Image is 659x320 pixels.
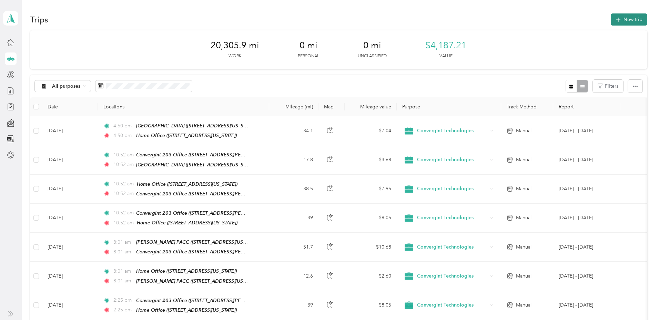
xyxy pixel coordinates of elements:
h1: Trips [30,16,48,23]
td: [DATE] [42,233,98,262]
td: Sep 1 - 30, 2025 [553,204,621,233]
td: Sep 1 - 30, 2025 [553,116,621,145]
td: [DATE] [42,116,98,145]
td: 12.6 [269,262,318,291]
span: 2:25 pm [113,297,133,304]
td: [DATE] [42,204,98,233]
span: 8:01 am [113,239,133,246]
td: [DATE] [42,291,98,320]
td: Sep 1 - 30, 2025 [553,233,621,262]
span: 4:50 pm [113,132,133,139]
td: [DATE] [42,145,98,174]
span: Convergint Technologies [417,185,488,193]
span: 4:50 pm [113,122,133,130]
td: $10.68 [345,233,397,262]
span: Manual [516,127,531,135]
span: 10:52 am [113,209,133,217]
span: Convergint 203 Office ([STREET_ADDRESS][PERSON_NAME][US_STATE]) [136,210,298,216]
td: [DATE] [42,262,98,291]
td: $3.68 [345,145,397,174]
td: Sep 1 - 30, 2025 [553,145,621,174]
td: [DATE] [42,175,98,204]
th: Locations [98,97,269,116]
th: Report [553,97,621,116]
th: Track Method [501,97,553,116]
span: Manual [516,185,531,193]
th: Date [42,97,98,116]
th: Mileage value [345,97,397,116]
td: Sep 1 - 30, 2025 [553,262,621,291]
span: 10:52 am [113,161,133,168]
span: Manual [516,156,531,164]
td: 39 [269,291,318,320]
span: 2:25 pm [113,306,133,314]
span: Convergint 203 Office ([STREET_ADDRESS][PERSON_NAME][US_STATE]) [136,152,298,158]
span: 8:01 am [113,268,133,275]
span: Convergint 203 Office ([STREET_ADDRESS][PERSON_NAME][US_STATE]) [136,249,298,255]
span: Home Office ([STREET_ADDRESS][US_STATE]) [136,133,237,138]
span: $4,187.21 [425,40,466,51]
td: $2.60 [345,262,397,291]
td: 38.5 [269,175,318,204]
span: [GEOGRAPHIC_DATA] ([STREET_ADDRESS][US_STATE]) [136,123,256,129]
span: Convergint Technologies [417,156,488,164]
span: Manual [516,214,531,222]
span: 10:52 am [113,180,134,188]
td: 34.1 [269,116,318,145]
span: Manual [516,301,531,309]
span: Convergint Technologies [417,214,488,222]
span: 0 mi [300,40,317,51]
p: Unclassified [358,53,387,59]
td: Sep 1 - 30, 2025 [553,291,621,320]
span: Manual [516,243,531,251]
td: $8.05 [345,291,397,320]
span: Convergint Technologies [417,301,488,309]
span: 10:52 am [113,190,133,197]
span: 10:52 am [113,151,133,159]
span: Convergint 203 Office ([STREET_ADDRESS][PERSON_NAME][US_STATE]) [136,191,298,197]
th: Purpose [397,97,501,116]
button: New trip [611,13,647,26]
span: Convergint Technologies [417,272,488,280]
span: Convergint Technologies [417,127,488,135]
span: Convergint Technologies [417,243,488,251]
span: Home Office ([STREET_ADDRESS][US_STATE]) [136,307,237,313]
td: $7.95 [345,175,397,204]
td: 17.8 [269,145,318,174]
iframe: Everlance-gr Chat Button Frame [620,281,659,320]
button: Filters [593,80,623,93]
span: Manual [516,272,531,280]
span: Convergint 203 Office ([STREET_ADDRESS][PERSON_NAME][US_STATE]) [136,298,298,303]
span: [PERSON_NAME] PACC ([STREET_ADDRESS][US_STATE][US_STATE]) [136,239,285,245]
span: Home Office ([STREET_ADDRESS][US_STATE]) [136,268,237,274]
td: 51.7 [269,233,318,262]
td: Sep 1 - 30, 2025 [553,175,621,204]
td: $8.05 [345,204,397,233]
span: All purposes [52,84,81,89]
td: $7.04 [345,116,397,145]
p: Personal [298,53,319,59]
span: 0 mi [363,40,381,51]
p: Value [439,53,453,59]
p: Work [229,53,241,59]
span: [GEOGRAPHIC_DATA] ([STREET_ADDRESS][US_STATE]) [136,162,256,168]
span: 8:01 am [113,277,133,285]
span: Home Office ([STREET_ADDRESS][US_STATE]) [137,220,237,225]
span: Home Office ([STREET_ADDRESS][US_STATE]) [137,181,237,187]
th: Map [318,97,345,116]
span: [PERSON_NAME] PACC ([STREET_ADDRESS][US_STATE][US_STATE]) [136,278,285,284]
span: 20,305.9 mi [211,40,259,51]
td: 39 [269,204,318,233]
span: 8:01 am [113,248,133,256]
th: Mileage (mi) [269,97,318,116]
span: 10:52 am [113,219,134,227]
